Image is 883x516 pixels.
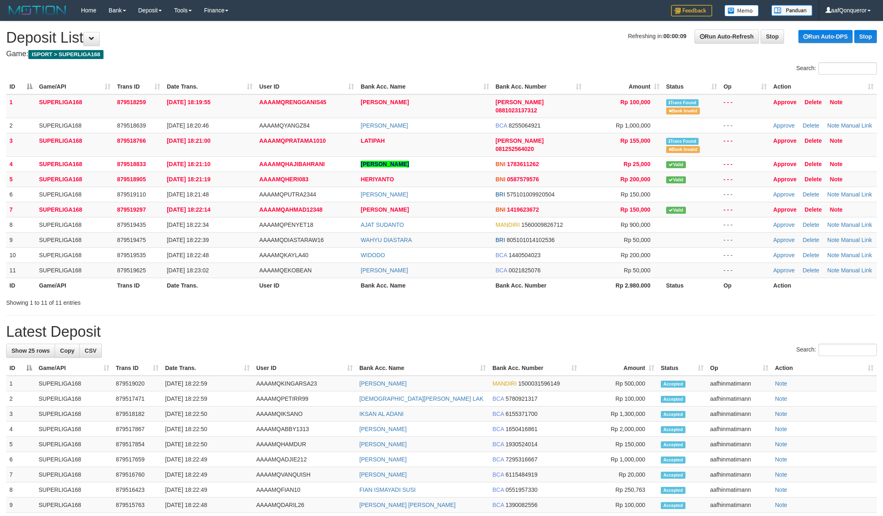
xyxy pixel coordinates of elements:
[167,191,209,198] span: [DATE] 18:21:48
[162,452,253,467] td: [DATE] 18:22:49
[496,252,507,258] span: BCA
[259,252,308,258] span: AAAAMQKAYLA40
[506,441,538,448] span: Copy 1930524014 to clipboard
[585,79,663,94] th: Amount: activate to sort column ascending
[720,278,770,293] th: Op
[36,133,114,156] td: SUPERLIGA168
[162,376,253,391] td: [DATE] 18:22:59
[661,381,685,388] span: Accepted
[35,406,113,422] td: SUPERLIGA168
[496,267,507,274] span: BCA
[359,441,407,448] a: [PERSON_NAME]
[6,467,35,482] td: 7
[580,391,658,406] td: Rp 100,000
[496,161,506,167] span: BNI
[508,122,540,129] span: Copy 8255064921 to clipboard
[36,118,114,133] td: SUPERLIGA168
[796,62,877,75] label: Search:
[720,156,770,171] td: - - -
[496,107,537,114] span: Copy 0881023137312 to clipboard
[707,391,772,406] td: aafhinmatimann
[506,395,538,402] span: Copy 5780921317 to clipboard
[6,156,36,171] td: 4
[361,176,394,183] a: HERIYANTO
[113,452,162,467] td: 879517659
[55,344,80,358] a: Copy
[720,133,770,156] td: - - -
[661,457,685,463] span: Accepted
[162,437,253,452] td: [DATE] 18:22:50
[492,79,585,94] th: Bank Acc. Number: activate to sort column ascending
[827,237,839,243] a: Note
[113,406,162,422] td: 879518182
[35,361,113,376] th: Game/API: activate to sort column ascending
[60,347,74,354] span: Copy
[707,422,772,437] td: aafhinmatimann
[36,202,114,217] td: SUPERLIGA168
[6,118,36,133] td: 2
[508,267,540,274] span: Copy 0021825076 to clipboard
[827,122,839,129] a: Note
[496,99,544,105] span: [PERSON_NAME]
[507,191,555,198] span: Copy 575101009920504 to clipboard
[359,426,407,432] a: [PERSON_NAME]
[707,467,772,482] td: aafhinmatimann
[770,278,877,293] th: Action
[773,206,797,213] a: Approve
[259,161,324,167] span: AAAAMQHAJIBAHRANI
[707,406,772,422] td: aafhinmatimann
[771,5,812,16] img: panduan.png
[259,237,324,243] span: AAAAMQDIASTARAW16
[35,422,113,437] td: SUPERLIGA168
[707,361,772,376] th: Op: activate to sort column ascending
[113,467,162,482] td: 879516760
[6,79,36,94] th: ID: activate to sort column descending
[359,411,404,417] a: IKSAN AL ADANI
[114,79,163,94] th: Trans ID: activate to sort column ascending
[6,30,877,46] h1: Deposit List
[253,422,356,437] td: AAAAMQABBY1313
[36,156,114,171] td: SUPERLIGA168
[854,30,877,43] a: Stop
[259,122,310,129] span: AAAAMQYANGZ84
[798,30,853,43] a: Run Auto-DPS
[663,79,720,94] th: Status: activate to sort column ascending
[359,502,455,508] a: [PERSON_NAME] [PERSON_NAME]
[6,361,35,376] th: ID: activate to sort column descending
[35,467,113,482] td: SUPERLIGA168
[623,161,650,167] span: Rp 25,000
[827,267,839,274] a: Note
[720,187,770,202] td: - - -
[11,347,50,354] span: Show 25 rows
[28,50,103,59] span: ISPORT > SUPERLIGA168
[36,94,114,118] td: SUPERLIGA168
[506,426,538,432] span: Copy 1650416861 to clipboard
[720,232,770,247] td: - - -
[359,456,407,463] a: [PERSON_NAME]
[580,437,658,452] td: Rp 150,000
[770,79,877,94] th: Action: activate to sort column ascending
[361,137,385,144] a: LATIPAH
[167,122,209,129] span: [DATE] 18:20:46
[6,344,55,358] a: Show 25 rows
[253,437,356,452] td: AAAAMQHAMDUR
[356,361,489,376] th: Bank Acc. Name: activate to sort column ascending
[36,79,114,94] th: Game/API: activate to sort column ascending
[661,426,685,433] span: Accepted
[256,278,357,293] th: User ID
[35,452,113,467] td: SUPERLIGA168
[6,247,36,263] td: 10
[775,426,787,432] a: Note
[666,161,686,168] span: Valid transaction
[162,467,253,482] td: [DATE] 18:22:49
[803,267,819,274] a: Delete
[580,467,658,482] td: Rp 20,000
[720,247,770,263] td: - - -
[720,171,770,187] td: - - -
[496,206,506,213] span: BNI
[6,278,36,293] th: ID
[259,99,326,105] span: AAAAMQRENGGANIS45
[507,206,539,213] span: Copy 1419623672 to clipboard
[79,344,102,358] a: CSV
[496,122,507,129] span: BCA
